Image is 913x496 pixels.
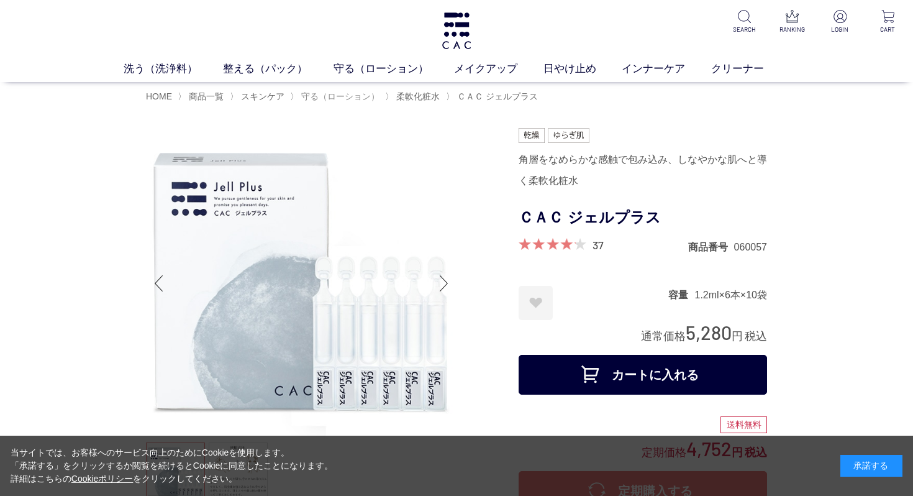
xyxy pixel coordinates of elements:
a: 商品一覧 [186,91,224,101]
span: スキンケア [241,91,284,101]
h1: ＣＡＣ ジェルプラス [519,204,767,232]
a: CART [873,10,903,34]
a: LOGIN [825,10,855,34]
a: メイクアップ [454,62,543,77]
p: SEARCH [729,25,760,34]
a: 洗う（洗浄料） [124,62,224,77]
a: ＣＡＣ ジェルプラス [455,91,538,101]
a: インナーケア [622,62,711,77]
a: 守る（ローション） [334,62,455,77]
dd: 1.2ml×6本×10袋 [694,288,767,301]
img: 乾燥 [519,128,545,143]
p: LOGIN [825,25,855,34]
div: 承諾する [840,455,902,477]
a: 整える（パック） [223,62,334,77]
a: SEARCH [729,10,760,34]
a: HOME [146,91,172,101]
a: スキンケア [238,91,284,101]
a: RANKING [777,10,807,34]
span: 守る（ローション） [301,91,379,101]
div: 当サイトでは、お客様へのサービス向上のためにCookieを使用します。 「承諾する」をクリックするか閲覧を続けるとCookieに同意したことになります。 詳細はこちらの をクリックしてください。 [11,446,334,485]
li: 〉 [385,91,443,103]
li: 〉 [230,91,288,103]
div: 角層をなめらかな感触で包み込み、しなやかな肌へと導く柔軟化粧水 [519,149,767,191]
button: カートに入れる [519,355,767,395]
span: 円 [732,330,743,342]
p: CART [873,25,903,34]
dt: 商品番号 [688,241,734,254]
div: 送料無料 [720,416,767,434]
p: RANKING [777,25,807,34]
dd: 060057 [734,241,767,254]
a: お気に入りに登録する [519,286,553,320]
div: Previous slide [146,259,171,308]
span: 5,280 [686,321,732,344]
span: 税込 [745,330,767,342]
span: 柔軟化粧水 [396,91,440,101]
a: 柔軟化粧水 [394,91,440,101]
dt: 容量 [668,288,694,301]
a: 37 [593,238,604,252]
li: 〉 [446,91,541,103]
li: 〉 [178,91,227,103]
a: 守る（ローション） [299,91,379,101]
a: Cookieポリシー [71,474,134,484]
img: logo [440,12,473,49]
span: 通常価格 [641,330,686,342]
a: クリーナー [711,62,790,77]
span: 商品一覧 [189,91,224,101]
span: ＣＡＣ ジェルプラス [457,91,538,101]
a: 日やけ止め [543,62,622,77]
div: Next slide [432,259,457,308]
img: ゆらぎ肌 [548,128,590,143]
li: 〉 [290,91,383,103]
img: ＣＡＣ ジェルプラス [146,128,457,439]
